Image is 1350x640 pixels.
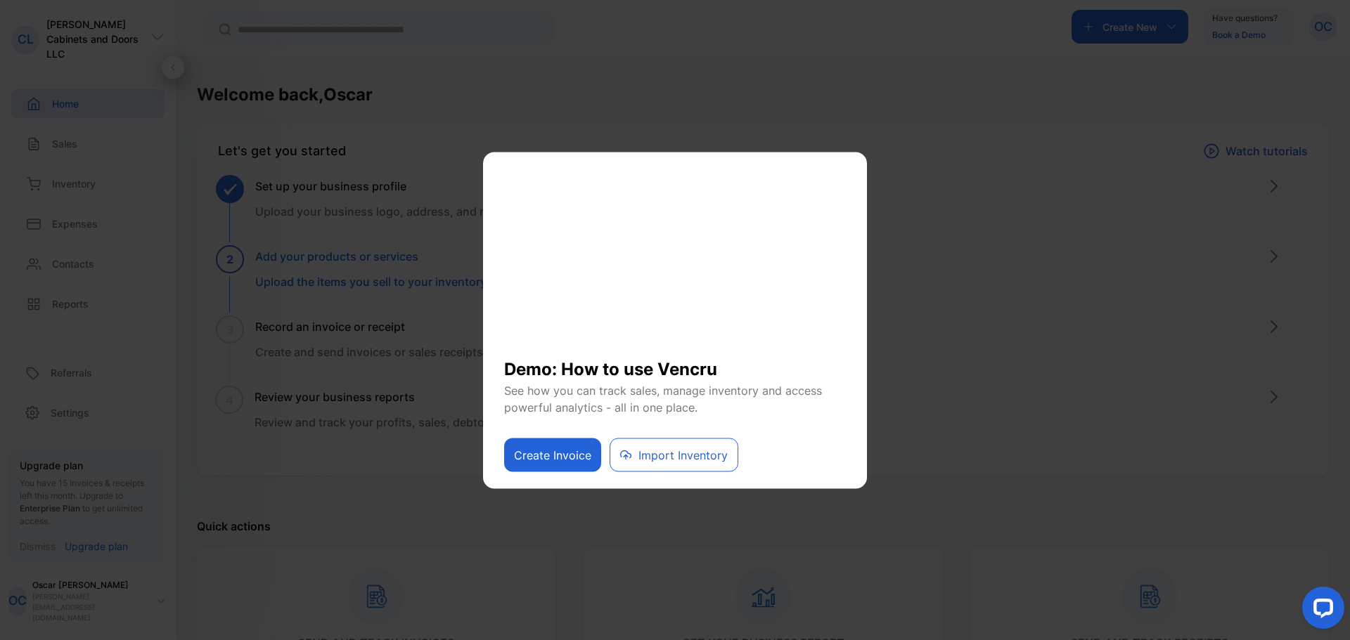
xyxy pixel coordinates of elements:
[504,169,846,345] iframe: YouTube video player
[504,381,846,415] p: See how you can track sales, manage inventory and access powerful analytics - all in one place.
[610,438,738,471] button: Import Inventory
[1291,581,1350,640] iframe: LiveChat chat widget
[504,345,846,381] h1: Demo: How to use Vencru
[504,438,601,471] button: Create Invoice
